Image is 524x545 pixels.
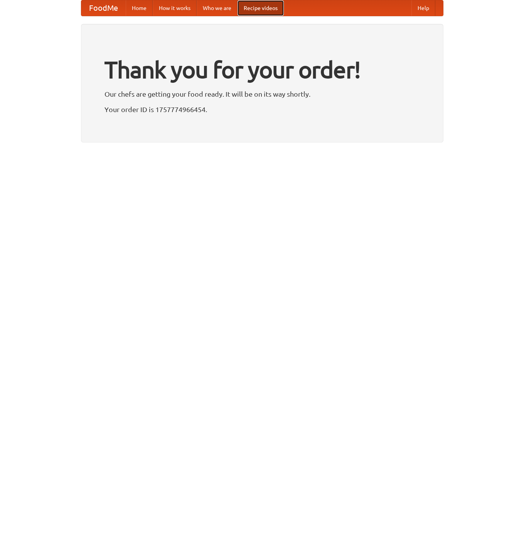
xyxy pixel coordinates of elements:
[197,0,238,16] a: Who we are
[104,51,420,88] h1: Thank you for your order!
[126,0,153,16] a: Home
[81,0,126,16] a: FoodMe
[411,0,435,16] a: Help
[238,0,284,16] a: Recipe videos
[104,104,420,115] p: Your order ID is 1757774966454.
[104,88,420,100] p: Our chefs are getting your food ready. It will be on its way shortly.
[153,0,197,16] a: How it works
